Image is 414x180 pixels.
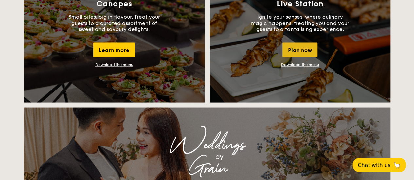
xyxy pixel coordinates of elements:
[282,43,317,57] div: Plan now
[393,161,401,169] span: 🦙
[358,162,390,168] span: Chat with us
[81,139,333,151] div: Weddings
[95,62,133,67] a: Download the menu
[106,151,333,163] div: by
[65,14,163,32] p: Small bites, big in flavour. Treat your guests to a curated assortment of sweet and savoury delig...
[281,62,319,67] a: Download the menu
[251,14,349,32] p: Ignite your senses, where culinary magic happens, treating you and your guests to a tantalising e...
[93,43,135,57] div: Learn more
[81,163,333,174] div: Grain
[352,158,406,172] button: Chat with us🦙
